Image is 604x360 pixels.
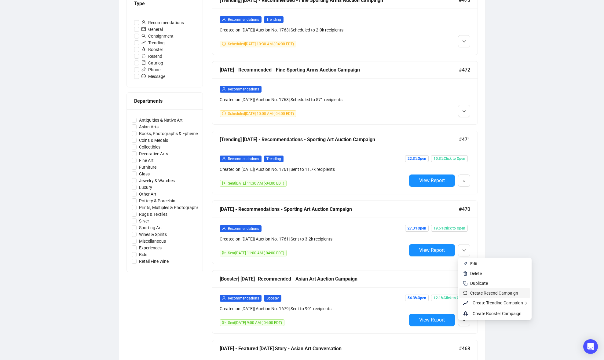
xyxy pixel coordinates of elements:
span: Bids [137,251,150,258]
span: Glass [137,171,152,177]
span: View Report [419,317,445,323]
span: send [222,251,226,255]
img: svg+xml;base64,PHN2ZyB4bWxucz0iaHR0cDovL3d3dy53My5vcmcvMjAwMC9zdmciIHdpZHRoPSIyNCIgaGVpZ2h0PSIyNC... [463,281,468,286]
span: clock-circle [222,112,226,115]
div: [DATE] - Featured [DATE] Story - Asian Art Conversation [220,345,459,352]
span: Collectibles [137,144,163,150]
span: 10.3% Click to Open [431,155,468,162]
img: retweet.svg [463,291,468,296]
div: [Booster] [DATE]- Recommended - Asian Art Auction Campaign [220,275,459,283]
span: Recommendations [139,19,186,26]
span: 27.3% Open [405,225,429,232]
span: Books, Photographs & Ephemera [137,130,204,137]
span: 19.5% Click to Open [431,225,468,232]
a: [Trending] [DATE] - Recommendations - Sporting Art Auction Campaign#471userRecommendationsTrendin... [212,131,478,194]
span: right [524,301,528,305]
div: Created on [DATE] | Auction No. 1761 | Sent to 11.7k recipients [220,166,407,173]
span: rise [141,40,146,45]
span: Consignment [139,33,176,39]
span: user [222,17,226,21]
span: user [222,296,226,300]
span: user [222,157,226,160]
span: Silver [137,218,152,224]
button: View Report [409,174,455,187]
span: View Report [419,247,445,253]
span: Recommendations [228,226,259,231]
span: phone [141,67,146,72]
span: Experiences [137,244,164,251]
span: Sent [DATE] 11:30 AM (-04:00 EDT) [228,181,284,186]
button: View Report [409,244,455,256]
div: Created on [DATE] | Auction No. 1763 | Scheduled to 2.0k recipients [220,27,407,33]
span: message [141,74,146,78]
span: General [139,26,165,33]
span: View Report [419,178,445,183]
span: #471 [459,136,470,143]
span: down [462,318,466,322]
span: Edit [470,261,478,266]
div: [DATE] - Recommended - Fine Sporting Arms Auction Campaign [220,66,459,74]
span: Luxury [137,184,155,191]
span: Message [139,73,168,80]
span: Prints, Multiples & Photographs [137,204,201,211]
span: Miscellaneous [137,238,168,244]
a: [Booster] [DATE]- Recommended - Asian Art Auction Campaign#469userRecommendationsBoosterCreated o... [212,270,478,334]
span: Recommendations [228,17,259,22]
span: Sent [DATE] 9:00 AM (-04:00 EDT) [228,321,282,325]
span: Rugs & Textiles [137,211,170,218]
a: [DATE] - Recommended - Fine Sporting Arms Auction Campaign#472userRecommendationsCreated on [DATE... [212,61,478,125]
a: [DATE] - Recommendations - Sporting Art Auction Campaign#470userRecommendationsCreated on [DATE]|... [212,200,478,264]
span: 54.3% Open [405,295,429,301]
div: Created on [DATE] | Auction No. 1763 | Scheduled to 571 recipients [220,96,407,103]
span: Phone [139,66,163,73]
span: Scheduled [DATE] 10:00 AM (-04:00 EDT) [228,112,294,116]
span: send [222,181,226,185]
button: View Report [409,314,455,326]
span: Catalog [139,60,166,66]
span: user [222,87,226,91]
span: rocket [463,310,470,317]
span: Retail Fine Wine [137,258,171,265]
span: 22.3% Open [405,155,429,162]
span: down [462,109,466,113]
span: user [141,20,146,24]
span: mail [141,27,146,31]
span: Recommendations [228,296,259,300]
span: Trending [264,16,284,23]
span: user [222,226,226,230]
span: Antiquities & Native Art [137,117,185,123]
span: 12.1% Click to Open [431,295,468,301]
span: Trending [139,39,167,46]
img: svg+xml;base64,PHN2ZyB4bWxucz0iaHR0cDovL3d3dy53My5vcmcvMjAwMC9zdmciIHhtbG5zOnhsaW5rPSJodHRwOi8vd3... [463,271,468,276]
img: svg+xml;base64,PHN2ZyB4bWxucz0iaHR0cDovL3d3dy53My5vcmcvMjAwMC9zdmciIHhtbG5zOnhsaW5rPSJodHRwOi8vd3... [463,261,468,266]
div: [Trending] [DATE] - Recommendations - Sporting Art Auction Campaign [220,136,459,143]
span: #472 [459,66,470,74]
span: clock-circle [222,42,226,46]
div: Open Intercom Messenger [583,339,598,354]
span: retweet [141,54,146,58]
span: Recommendations [228,87,259,91]
span: search [141,34,146,38]
span: send [222,321,226,324]
div: Created on [DATE] | Auction No. 1679 | Sent to 991 recipients [220,305,407,312]
span: Trending [264,156,284,162]
span: Other Art [137,191,159,197]
span: Asian Arts [137,123,161,130]
span: Recommendations [228,157,259,161]
span: Create Trending Campaign [473,300,523,305]
span: rise [463,299,470,307]
span: down [462,249,466,252]
span: Wines & Spirits [137,231,169,238]
span: Booster [264,295,281,302]
span: Pottery & Porcelain [137,197,178,204]
div: [DATE] - Recommendations - Sporting Art Auction Campaign [220,205,459,213]
span: down [462,179,466,183]
span: Duplicate [470,281,488,286]
span: rocket [141,47,146,51]
span: Create Booster Campaign [473,311,522,316]
span: Furniture [137,164,159,171]
span: Scheduled [DATE] 10:30 AM (-04:00 EDT) [228,42,294,46]
span: Sporting Art [137,224,164,231]
span: Jewelry & Watches [137,177,177,184]
span: Decorative Arts [137,150,170,157]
